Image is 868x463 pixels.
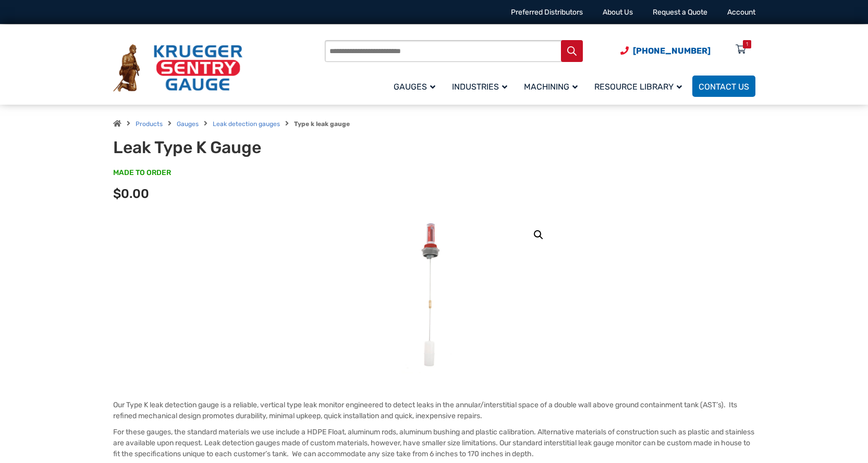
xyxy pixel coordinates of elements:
span: Gauges [394,82,435,92]
span: $0.00 [113,186,149,201]
a: About Us [603,8,633,17]
a: Machining [518,74,588,98]
a: Resource Library [588,74,692,98]
h1: Leak Type K Gauge [113,137,370,157]
a: Preferred Distributors [511,8,583,17]
a: Phone Number (920) 434-8860 [620,44,711,57]
a: Products [136,120,163,128]
span: Industries [452,82,507,92]
a: Gauges [387,74,446,98]
p: For these gauges, the standard materials we use include a HDPE Float, aluminum rods, aluminum bus... [113,427,755,459]
a: Gauges [177,120,199,128]
img: Leak Detection Gauge [402,217,466,373]
span: Contact Us [699,82,749,92]
img: Krueger Sentry Gauge [113,44,242,92]
div: 1 [746,40,748,48]
span: [PHONE_NUMBER] [633,46,711,56]
span: MADE TO ORDER [113,168,171,178]
p: Our Type K leak detection gauge is a reliable, vertical type leak monitor engineered to detect le... [113,399,755,421]
a: Leak detection gauges [213,120,280,128]
a: Request a Quote [653,8,707,17]
a: Contact Us [692,76,755,97]
a: View full-screen image gallery [529,226,548,244]
a: Account [727,8,755,17]
a: Industries [446,74,518,98]
span: Resource Library [594,82,682,92]
strong: Type k leak gauge [294,120,350,128]
span: Machining [524,82,578,92]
